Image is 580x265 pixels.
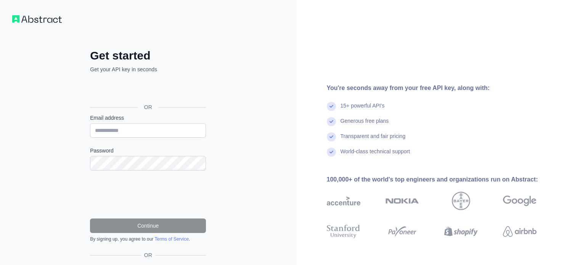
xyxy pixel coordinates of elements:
img: google [503,192,537,210]
iframe: Botón de Acceder con Google [86,82,208,98]
h2: Get started [90,49,206,63]
label: Password [90,147,206,154]
img: check mark [327,102,336,111]
p: Get your API key in seconds [90,66,206,73]
img: shopify [444,223,478,240]
img: check mark [327,132,336,141]
div: By signing up, you agree to our . [90,236,206,242]
div: Generous free plans [341,117,389,132]
button: Continue [90,218,206,233]
span: OR [141,251,155,259]
img: Workflow [12,15,62,23]
div: Transparent and fair pricing [341,132,406,148]
img: nokia [386,192,419,210]
label: Email address [90,114,206,122]
iframe: reCAPTCHA [90,180,206,209]
a: Terms of Service [154,236,188,242]
img: payoneer [386,223,419,240]
img: accenture [327,192,360,210]
div: You're seconds away from your free API key, along with: [327,84,561,93]
span: OR [138,103,158,111]
img: stanford university [327,223,360,240]
div: 100,000+ of the world's top engineers and organizations run on Abstract: [327,175,561,184]
img: airbnb [503,223,537,240]
img: check mark [327,148,336,157]
img: check mark [327,117,336,126]
img: bayer [452,192,470,210]
div: World-class technical support [341,148,410,163]
div: 15+ powerful API's [341,102,385,117]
